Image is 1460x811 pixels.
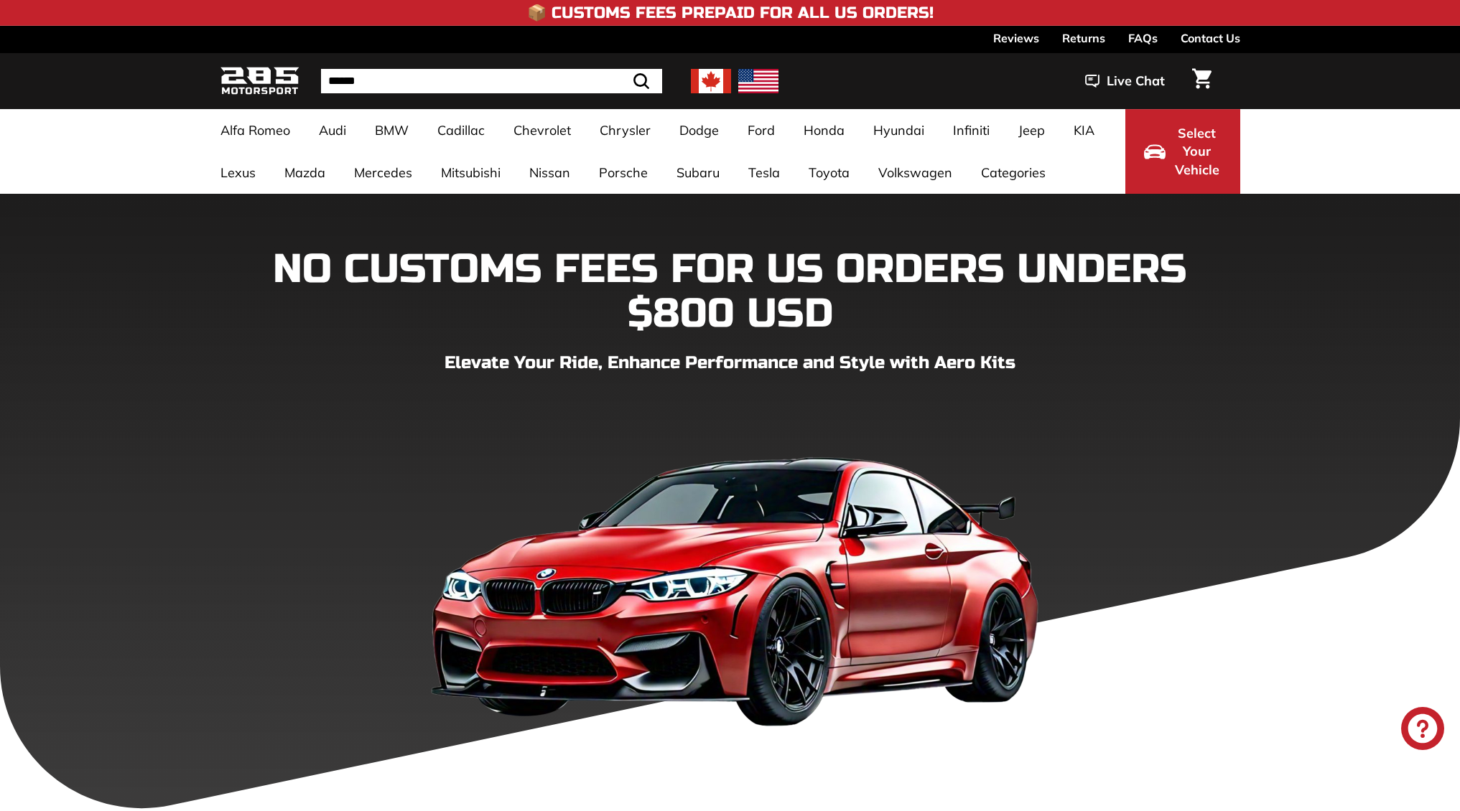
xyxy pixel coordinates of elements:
a: Toyota [794,151,864,194]
a: Cadillac [423,109,499,151]
button: Live Chat [1066,63,1184,99]
inbox-online-store-chat: Shopify online store chat [1397,707,1449,754]
button: Select Your Vehicle [1125,109,1240,194]
a: Cart [1184,57,1220,106]
a: Tesla [734,151,794,194]
a: BMW [361,109,423,151]
a: Hyundai [859,109,939,151]
a: Volkswagen [864,151,967,194]
a: FAQs [1128,26,1158,50]
span: Select Your Vehicle [1173,124,1222,179]
span: Live Chat [1107,72,1165,90]
p: Elevate Your Ride, Enhance Performance and Style with Aero Kits [220,350,1240,376]
a: Infiniti [939,109,1004,151]
a: Lexus [206,151,270,194]
a: Nissan [515,151,585,194]
a: Alfa Romeo [206,109,304,151]
a: Chrysler [585,109,665,151]
a: Returns [1062,26,1105,50]
input: Search [321,69,662,93]
a: Subaru [662,151,734,194]
a: Contact Us [1181,26,1240,50]
a: KIA [1059,109,1109,151]
a: Ford [733,109,789,151]
a: Jeep [1004,109,1059,151]
a: Categories [967,151,1060,194]
a: Mazda [270,151,340,194]
img: Logo_285_Motorsport_areodynamics_components [220,65,299,98]
h4: 📦 Customs Fees Prepaid for All US Orders! [527,4,934,22]
a: Chevrolet [499,109,585,151]
a: Honda [789,109,859,151]
a: Dodge [665,109,733,151]
a: Mercedes [340,151,427,194]
a: Mitsubishi [427,151,515,194]
a: Audi [304,109,361,151]
h1: NO CUSTOMS FEES FOR US ORDERS UNDERS $800 USD [220,248,1240,336]
a: Porsche [585,151,662,194]
a: Reviews [993,26,1039,50]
